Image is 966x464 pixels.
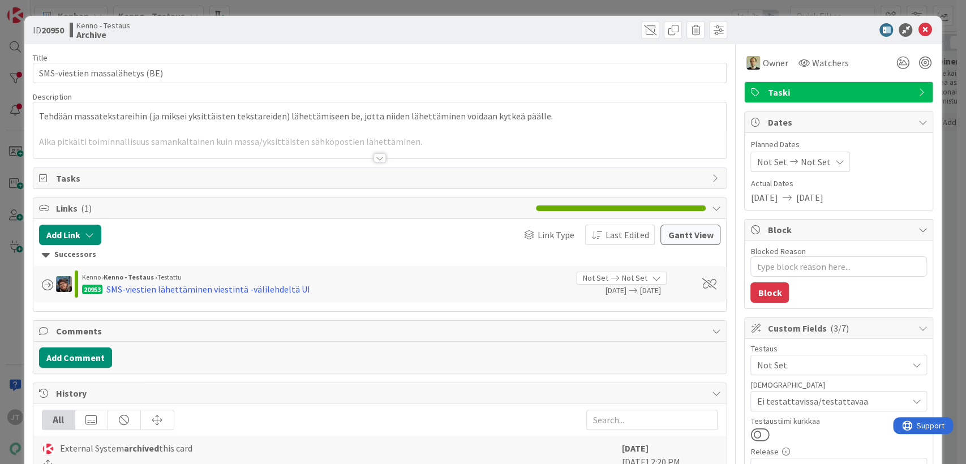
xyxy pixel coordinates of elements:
[82,285,102,294] div: 20953
[60,441,192,455] span: External System this card
[796,191,823,204] span: [DATE]
[750,417,927,425] div: Testaustiimi kurkkaa
[582,272,608,284] span: Not Set
[56,171,706,185] span: Tasks
[750,139,927,151] span: Planned Dates
[585,225,655,245] button: Last Edited
[660,225,720,245] button: Gantt View
[39,347,112,368] button: Add Comment
[33,63,727,83] input: type card name here...
[157,273,182,281] span: Testattu
[56,276,72,292] img: PP
[812,56,848,70] span: Watchers
[56,324,706,338] span: Comments
[757,394,907,408] span: Ei testattavissa/testattavaa
[56,201,531,215] span: Links
[106,282,310,296] div: SMS-viestien lähettäminen viestintä -välilehdeltä UI
[576,285,626,297] span: [DATE]
[81,203,92,214] span: ( 1 )
[39,110,721,123] p: Tehdään massatekstareihin (ja miksei yksittäisten tekstareiden) lähettämiseen be, jotta niiden lä...
[76,21,130,30] span: Kenno - Testaus
[767,85,912,99] span: Taski
[750,282,789,303] button: Block
[750,178,927,190] span: Actual Dates
[56,386,706,400] span: History
[42,410,75,429] div: All
[586,410,718,430] input: Search...
[124,442,159,454] b: archived
[757,358,907,372] span: Not Set
[41,24,64,36] b: 20950
[621,272,647,284] span: Not Set
[639,285,689,297] span: [DATE]
[750,246,805,256] label: Blocked Reason
[621,442,648,454] b: [DATE]
[767,115,912,129] span: Dates
[33,23,64,37] span: ID
[750,345,927,353] div: Testaus
[76,30,130,39] b: Archive
[746,56,760,70] img: ML
[42,248,718,261] div: Successors
[39,225,101,245] button: Add Link
[750,381,927,389] div: [DEMOGRAPHIC_DATA]
[762,56,788,70] span: Owner
[605,228,649,242] span: Last Edited
[33,92,72,102] span: Description
[24,2,51,15] span: Support
[800,155,830,169] span: Not Set
[757,155,787,169] span: Not Set
[767,321,912,335] span: Custom Fields
[82,273,104,281] span: Kenno ›
[750,191,778,204] span: [DATE]
[42,442,54,455] img: ES
[830,323,848,334] span: ( 3/7 )
[750,448,927,456] div: Release
[33,53,48,63] label: Title
[767,223,912,237] span: Block
[104,273,157,281] b: Kenno - Testaus ›
[537,228,574,242] span: Link Type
